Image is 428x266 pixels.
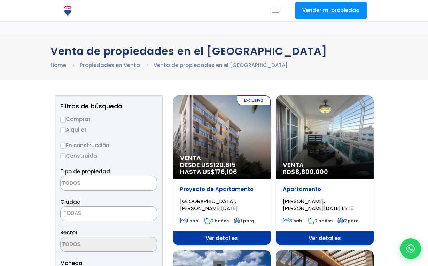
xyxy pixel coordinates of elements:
[283,218,303,224] span: 3 hab.
[237,95,271,105] span: Exclusiva
[80,61,140,69] a: Propiedades en Venta
[50,61,66,69] a: Home
[283,161,367,168] span: Venta
[61,176,128,191] textarea: Search
[60,125,157,134] label: Alquilar
[60,117,66,123] input: Comprar
[270,5,281,16] a: mobile menu
[283,186,367,193] p: Apartamento
[60,153,66,159] input: Construida
[60,198,81,206] span: Ciudad
[60,151,157,160] label: Construida
[295,167,328,176] span: 8,800,000
[60,127,66,133] input: Alquilar
[180,155,264,161] span: Venta
[173,95,271,245] a: Exclusiva Venta DESDE US$120,615 HASTA US$176,106 Proyecto de Apartamento [GEOGRAPHIC_DATA], [PER...
[215,167,237,176] span: 176,106
[63,209,81,217] span: TODAS
[60,143,66,149] input: En construcción
[50,45,378,57] h1: Venta de propiedades en el [GEOGRAPHIC_DATA]
[276,95,374,245] a: Venta RD$8,800,000 Apartamento [PERSON_NAME], [PERSON_NAME][DATE] ESTE 3 hab. 2 baños 2 parq. Ver...
[62,5,74,17] img: Logo de REMAX
[180,198,238,212] span: [GEOGRAPHIC_DATA], [PERSON_NAME][DATE]
[173,231,271,245] span: Ver detalles
[61,208,157,218] span: TODAS
[60,115,157,124] label: Comprar
[60,168,110,175] span: Tipo de propiedad
[283,167,328,176] span: RD$
[154,61,288,69] li: Venta de propiedades en el [GEOGRAPHIC_DATA]
[60,141,157,150] label: En construcción
[308,218,333,224] span: 2 baños
[60,206,157,221] span: TODAS
[61,237,128,252] textarea: Search
[60,229,78,236] span: Sector
[60,103,157,110] h2: Filtros de búsqueda
[295,2,367,19] a: Vender mi propiedad
[180,218,200,224] span: 1 hab.
[180,161,264,175] span: DESDE US$
[337,218,360,224] span: 2 parq.
[180,168,264,175] span: HASTA US$
[283,198,353,212] span: [PERSON_NAME], [PERSON_NAME][DATE] ESTE
[213,160,236,169] span: 120,615
[276,231,374,245] span: Ver detalles
[204,218,229,224] span: 2 baños
[234,218,255,224] span: 1 parq.
[180,186,264,193] p: Proyecto de Apartamento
